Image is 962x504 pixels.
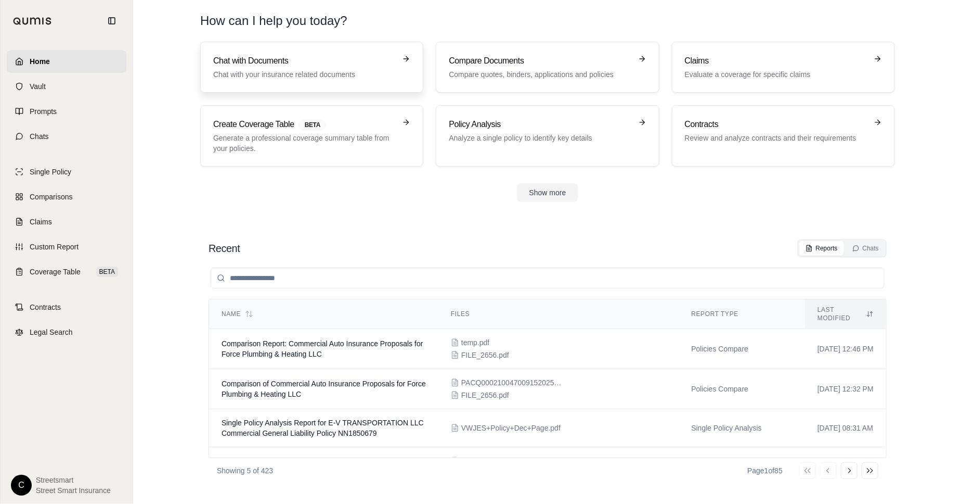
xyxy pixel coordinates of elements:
span: Contracts [30,302,61,312]
span: Claims [30,217,52,227]
span: FILE_2656.pdf [461,390,509,400]
span: PACQ00021004700915202511_33_51_NJ_PA_Proposal.pdf [461,377,565,388]
a: Custom Report [7,235,126,258]
p: Analyze a single policy to identify key details [449,133,631,143]
span: Comparison of Commercial Auto Insurance Proposals for Force Plumbing & Heating LLC [222,380,426,398]
span: 2024-25+Policy+Declarations (1).pdf [461,456,565,466]
button: Collapse sidebar [103,12,120,29]
button: Show more [517,183,579,202]
span: Comparison Report: Commercial Auto Insurance Proposals for Force Plumbing & Heating LLC [222,339,423,358]
h3: Claims [685,55,867,67]
h3: Policy Analysis [449,118,631,131]
p: Generate a professional coverage summary table from your policies. [213,133,396,154]
span: Street Smart Insurance [36,485,111,496]
h2: Recent [209,241,240,256]
span: BETA [298,119,327,131]
h3: Contracts [685,118,867,131]
a: ClaimsEvaluate a coverage for specific claims [672,42,895,93]
span: Home [30,56,50,67]
span: FILE_2656.pdf [461,350,509,360]
span: temp.pdf [461,337,489,348]
span: Legal Search [30,327,73,337]
a: Chats [7,125,126,148]
button: Reports [799,241,844,256]
div: Name [222,310,426,318]
p: Review and analyze contracts and their requirements [685,133,867,143]
button: Chats [846,241,885,256]
p: Evaluate a coverage for specific claims [685,69,867,80]
a: Prompts [7,100,126,123]
td: Policies Compare [679,329,805,369]
a: Comparisons [7,185,126,208]
div: Last modified [817,306,874,322]
td: Policies Compare [679,447,805,487]
td: Single Policy Analysis [679,409,805,447]
span: Streetsmart [36,475,111,485]
td: [DATE] 08:26 AM [805,447,886,487]
div: Page 1 of 85 [747,465,783,476]
a: Policy AnalysisAnalyze a single policy to identify key details [436,105,659,167]
span: Vault [30,81,46,92]
span: Chats [30,131,49,142]
p: Showing 5 of 423 [217,465,273,476]
span: BETA [96,267,118,277]
td: [DATE] 12:32 PM [805,369,886,409]
a: Coverage TableBETA [7,260,126,283]
h1: How can I help you today? [200,12,895,29]
h3: Chat with Documents [213,55,396,67]
th: Report Type [679,299,805,329]
h3: Create Coverage Table [213,118,396,131]
a: Single Policy [7,160,126,183]
th: Files [438,299,679,329]
span: VWJES+Policy+Dec+Page.pdf [461,423,561,433]
div: Chats [852,244,879,253]
p: Chat with your insurance related documents [213,69,396,80]
a: Contracts [7,296,126,319]
span: Prompts [30,106,57,117]
td: [DATE] 08:31 AM [805,409,886,447]
span: Comparisons [30,192,72,202]
a: ContractsReview and analyze contracts and their requirements [672,105,895,167]
a: Home [7,50,126,73]
span: Coverage Table [30,267,81,277]
span: Single Policy Analysis Report for E-V TRANSPORTATION LLC Commercial General Liability Policy NN18... [222,419,424,437]
a: Legal Search [7,321,126,344]
a: Compare DocumentsCompare quotes, binders, applications and policies [436,42,659,93]
h3: Compare Documents [449,55,631,67]
span: Single Policy [30,167,71,177]
td: [DATE] 12:46 PM [805,329,886,369]
a: Vault [7,75,126,98]
a: Chat with DocumentsChat with your insurance related documents [200,42,423,93]
a: Create Coverage TableBETAGenerate a professional coverage summary table from your policies. [200,105,423,167]
a: Claims [7,210,126,233]
p: Compare quotes, binders, applications and policies [449,69,631,80]
img: Qumis Logo [13,17,52,25]
span: Custom Report [30,242,79,252]
div: C [11,475,32,496]
div: Reports [805,244,838,253]
td: Policies Compare [679,369,805,409]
